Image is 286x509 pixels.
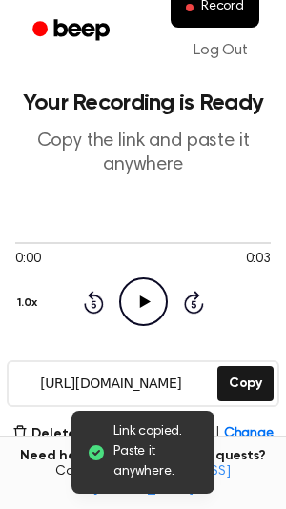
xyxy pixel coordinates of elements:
button: Never Expires|Change [106,424,274,444]
span: | [215,424,220,444]
span: 0:00 [15,250,40,270]
button: Delete [12,424,76,444]
span: Contact us [11,464,275,498]
span: 0:03 [246,250,271,270]
span: Change [224,424,274,444]
button: Copy [217,366,274,401]
p: Copy the link and paste it anywhere [15,130,271,177]
a: [EMAIL_ADDRESS][DOMAIN_NAME] [92,465,231,496]
a: Log Out [174,28,267,73]
span: Link copied. Paste it anywhere. [113,422,199,482]
h1: Your Recording is Ready [15,92,271,114]
button: 1.0x [15,287,44,319]
a: Beep [19,12,127,50]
